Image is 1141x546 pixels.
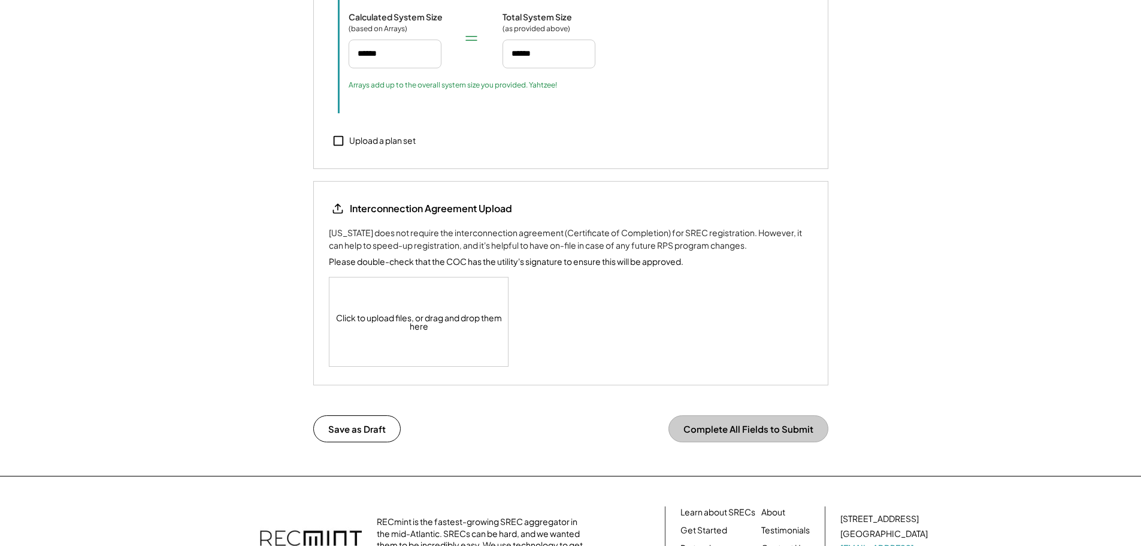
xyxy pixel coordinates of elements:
a: Learn about SRECs [680,506,755,518]
button: Save as Draft [313,415,401,442]
div: (based on Arrays) [349,24,408,34]
button: Complete All Fields to Submit [668,415,828,442]
div: Calculated System Size [349,11,443,22]
a: Get Started [680,524,727,536]
a: Testimonials [761,524,810,536]
div: [US_STATE] does not require the interconnection agreement (Certificate of Completion) for SREC re... [329,227,813,252]
div: [STREET_ADDRESS] [840,513,919,525]
div: Total System Size [503,11,572,22]
a: About [761,506,785,518]
div: Click to upload files, or drag and drop them here [329,277,509,366]
div: Interconnection Agreement Upload [350,202,512,215]
div: Please double-check that the COC has the utility's signature to ensure this will be approved. [329,255,683,268]
div: Arrays add up to the overall system size you provided. Yahtzee! [349,80,557,90]
div: (as provided above) [503,24,570,34]
div: Upload a plan set [349,135,416,147]
div: [GEOGRAPHIC_DATA] [840,528,928,540]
